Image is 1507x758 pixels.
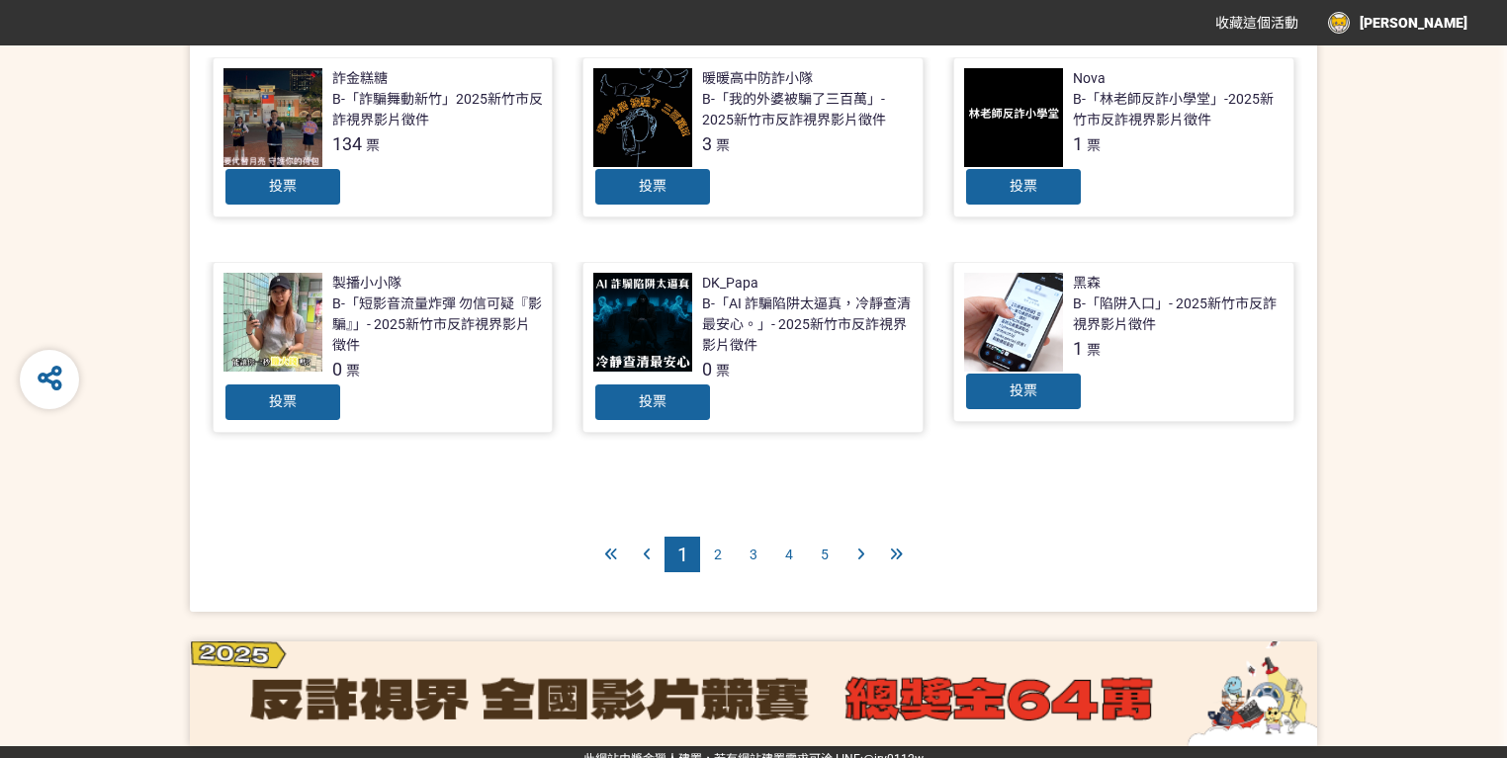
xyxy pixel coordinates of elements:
span: 票 [366,137,380,153]
div: 黑森 [1073,273,1101,294]
span: 1 [1073,133,1083,154]
span: 投票 [1010,178,1037,194]
span: 票 [1087,137,1101,153]
div: B-「詐騙舞動新竹」2025新竹市反詐視界影片徵件 [332,89,543,130]
span: 票 [346,363,360,379]
span: 投票 [639,393,666,409]
a: DK_PapaB-「AI 詐騙陷阱太逼真，冷靜查清最安心。」- 2025新竹市反詐視界影片徵件0票投票 [582,262,924,433]
a: NovaB-「林老師反詐小學堂」-2025新竹市反詐視界影片徵件1票投票 [953,57,1294,217]
span: 票 [716,137,730,153]
div: 製播小小隊 [332,273,401,294]
span: 投票 [1010,382,1037,398]
span: 3 [702,133,712,154]
a: 詐金糕糖B-「詐騙舞動新竹」2025新竹市反詐視界影片徵件134票投票 [213,57,554,217]
span: 134 [332,133,362,154]
a: 製播小小隊B-「短影音流量炸彈 勿信可疑『影騙』」- 2025新竹市反詐視界影片徵件0票投票 [213,262,554,433]
div: B-「我的外婆被騙了三百萬」- 2025新竹市反詐視界影片徵件 [702,89,913,130]
span: 3 [750,547,757,562]
div: 詐金糕糖 [332,68,388,89]
div: B-「林老師反詐小學堂」-2025新竹市反詐視界影片徵件 [1073,89,1284,130]
span: 0 [332,359,342,379]
span: 投票 [639,178,666,194]
span: 票 [1087,342,1101,358]
div: B-「AI 詐騙陷阱太逼真，冷靜查清最安心。」- 2025新竹市反詐視界影片徵件 [702,294,913,356]
a: 黑森B-「陷阱入口」- 2025新竹市反詐視界影片徵件1票投票 [953,262,1294,422]
span: 1 [1073,338,1083,359]
span: 0 [702,359,712,379]
div: DK_Papa [702,273,758,294]
span: 票 [716,363,730,379]
img: d5dd58f8-aeb6-44fd-a984-c6eabd100919.png [190,641,1317,746]
div: Nova [1073,68,1106,89]
a: 暖暖高中防詐小隊B-「我的外婆被騙了三百萬」- 2025新竹市反詐視界影片徵件3票投票 [582,57,924,217]
span: 收藏這個活動 [1215,15,1298,31]
span: 5 [821,547,829,562]
div: B-「陷阱入口」- 2025新竹市反詐視界影片徵件 [1073,294,1284,335]
div: 暖暖高中防詐小隊 [702,68,813,89]
span: 投票 [269,178,297,194]
span: 1 [677,543,688,566]
span: 4 [785,547,793,562]
span: 投票 [269,393,297,409]
div: B-「短影音流量炸彈 勿信可疑『影騙』」- 2025新竹市反詐視界影片徵件 [332,294,543,356]
span: 2 [714,547,722,562]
